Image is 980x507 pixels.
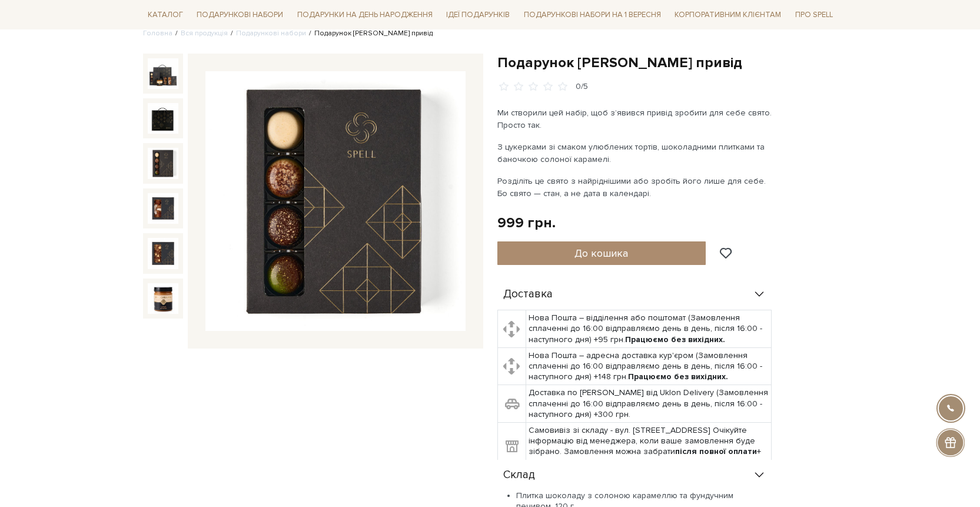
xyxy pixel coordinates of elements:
img: Подарунок Солодкий привід [148,193,178,224]
a: Подарункові набори [236,29,306,38]
p: Розділіть це свято з найріднішими або зробіть його лише для себе. Бо свято — стан, а не дата в ка... [497,175,773,200]
div: 0/5 [576,81,588,92]
p: Ми створили цей набір, щоб зʼявився привід зробити для себе свято. Просто так. [497,107,773,131]
h1: Подарунок [PERSON_NAME] привід [497,54,838,72]
button: До кошика [497,241,706,265]
td: Доставка по [PERSON_NAME] від Uklon Delivery (Замовлення сплаченні до 16:00 відправляємо день в д... [526,385,771,423]
a: Подарункові набори на 1 Вересня [519,5,666,25]
a: Подарункові набори [192,6,288,24]
p: З цукерками зі смаком улюблених тортів, шоколадними плитками та баночкою солоної карамелі. [497,141,773,165]
img: Подарунок Солодкий привід [148,238,178,269]
li: Подарунок [PERSON_NAME] привід [306,28,433,39]
span: Доставка [503,289,553,300]
a: Про Spell [790,6,838,24]
a: Головна [143,29,172,38]
a: Каталог [143,6,188,24]
a: Подарунки на День народження [293,6,437,24]
td: Самовивіз зі складу - вул. [STREET_ADDRESS] Очікуйте інформацію від менеджера, коли ваше замовлен... [526,423,771,471]
b: Працюємо без вихідних. [625,334,725,344]
span: Склад [503,470,535,481]
div: 999 грн. [497,214,556,232]
img: Подарунок Солодкий привід [148,148,178,178]
a: Корпоративним клієнтам [670,5,786,25]
b: Працюємо без вихідних. [628,372,728,382]
b: після повної оплати [675,446,757,456]
img: Подарунок Солодкий привід [148,58,178,89]
img: Подарунок Солодкий привід [148,283,178,314]
a: Вся продукція [181,29,228,38]
a: Ідеї подарунків [441,6,514,24]
span: До кошика [574,247,628,260]
td: Нова Пошта – адресна доставка кур'єром (Замовлення сплаченні до 16:00 відправляємо день в день, п... [526,347,771,385]
td: Нова Пошта – відділення або поштомат (Замовлення сплаченні до 16:00 відправляємо день в день, піс... [526,310,771,348]
img: Подарунок Солодкий привід [148,103,178,134]
img: Подарунок Солодкий привід [205,71,466,332]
